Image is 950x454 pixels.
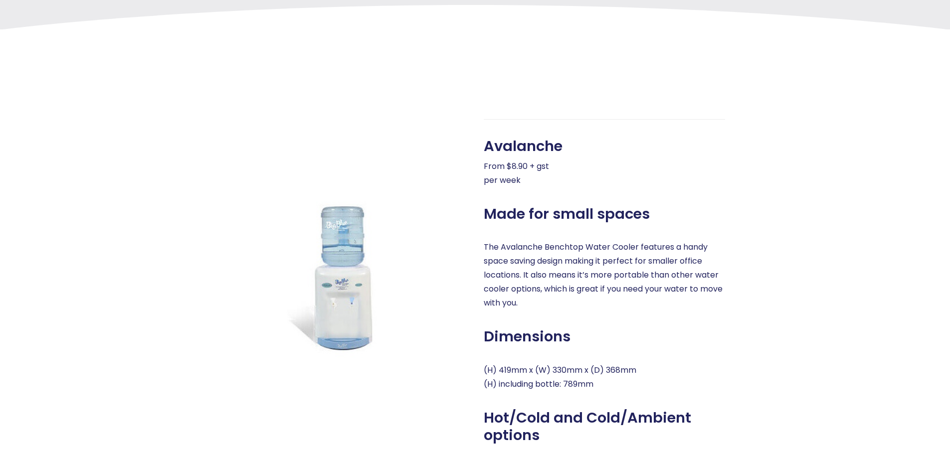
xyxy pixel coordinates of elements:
span: Hot/Cold and Cold/Ambient options [484,409,725,444]
span: Dimensions [484,328,570,345]
iframe: Chatbot [724,380,936,440]
span: Avalanche [484,138,563,155]
span: Made for small spaces [484,205,650,223]
p: (H) 419mm x (W) 330mm x (D) 368mm (H) including bottle: 789mm [484,363,725,391]
p: From $8.90 + gst per week [484,159,725,187]
p: The Avalanche Benchtop Water Cooler features a handy space saving design making it perfect for sm... [484,240,725,310]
